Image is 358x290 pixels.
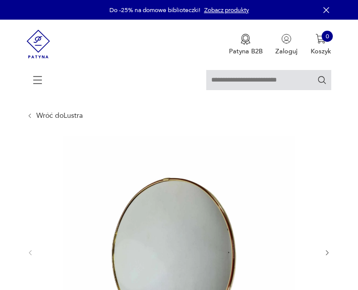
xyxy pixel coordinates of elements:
a: Ikona medaluPatyna B2B [229,34,263,56]
img: Ikonka użytkownika [281,34,291,44]
button: Zaloguj [275,34,297,56]
a: Wróć doLustra [36,112,83,120]
img: Ikona koszyka [316,34,326,44]
p: Patyna B2B [229,47,263,56]
img: Patyna - sklep z meblami i dekoracjami vintage [27,20,50,68]
button: 0Koszyk [311,34,331,56]
div: 0 [322,31,333,42]
img: Ikona medalu [241,34,251,45]
p: Zaloguj [275,47,297,56]
p: Koszyk [311,47,331,56]
p: Do -25% na domowe biblioteczki! [109,6,200,14]
button: Patyna B2B [229,34,263,56]
a: Zobacz produkty [204,6,249,14]
button: Szukaj [317,75,327,85]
